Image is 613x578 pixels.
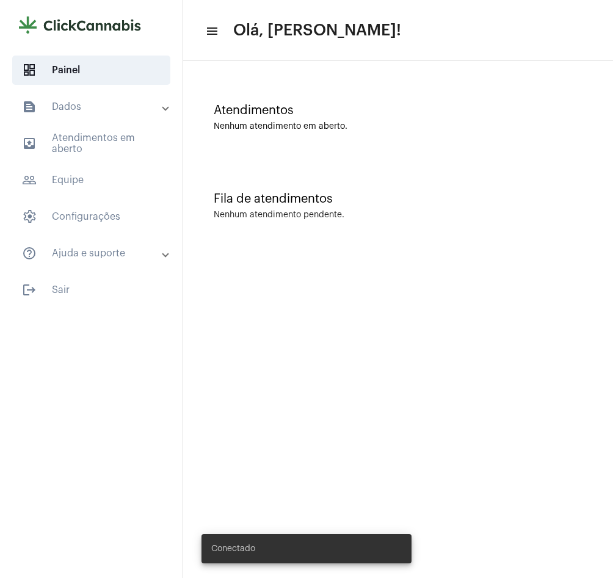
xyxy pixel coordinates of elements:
[12,275,170,305] span: Sair
[12,165,170,195] span: Equipe
[22,136,37,151] mat-icon: sidenav icon
[22,283,37,297] mat-icon: sidenav icon
[214,211,344,220] div: Nenhum atendimento pendente.
[22,173,37,187] mat-icon: sidenav icon
[22,209,37,224] span: sidenav icon
[12,129,170,158] span: Atendimentos em aberto
[7,239,183,268] mat-expansion-panel-header: sidenav iconAjuda e suporte
[214,104,582,117] div: Atendimentos
[7,92,183,121] mat-expansion-panel-header: sidenav iconDados
[22,246,37,261] mat-icon: sidenav icon
[205,24,217,38] mat-icon: sidenav icon
[233,21,401,40] span: Olá, [PERSON_NAME]!
[22,246,163,261] mat-panel-title: Ajuda e suporte
[12,202,170,231] span: Configurações
[211,543,255,555] span: Conectado
[214,122,582,131] div: Nenhum atendimento em aberto.
[22,99,163,114] mat-panel-title: Dados
[10,6,150,42] img: e9aadf4b-4028-cb14-7c24-3120a7c65d26.png
[22,63,37,78] span: sidenav icon
[22,99,37,114] mat-icon: sidenav icon
[12,56,170,85] span: Painel
[214,192,582,206] div: Fila de atendimentos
